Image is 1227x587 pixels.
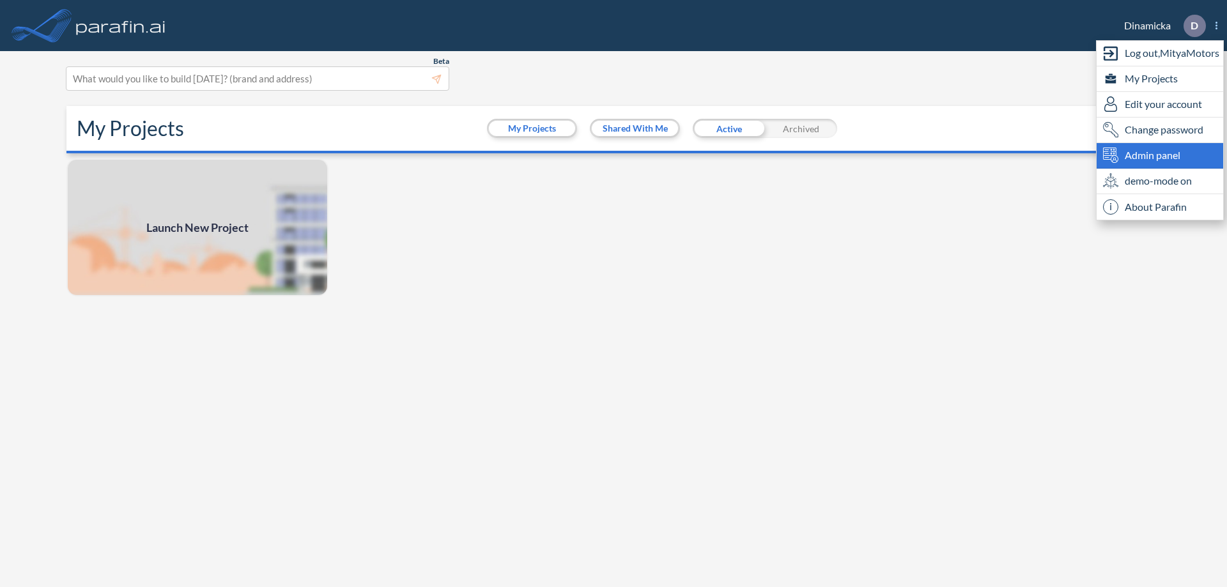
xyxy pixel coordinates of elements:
span: Launch New Project [146,219,249,236]
span: Admin panel [1125,148,1180,163]
div: About Parafin [1097,194,1223,220]
span: My Projects [1125,71,1178,86]
div: Log out [1097,41,1223,66]
div: My Projects [1097,66,1223,92]
span: Edit your account [1125,96,1202,112]
span: demo-mode on [1125,173,1192,188]
img: logo [73,13,168,38]
span: Log out, MityaMotors [1125,45,1219,61]
div: demo-mode on [1097,169,1223,194]
p: D [1191,20,1198,31]
span: Change password [1125,122,1203,137]
div: Edit user [1097,92,1223,118]
span: i [1103,199,1118,215]
button: My Projects [489,121,575,136]
img: add [66,158,328,296]
div: Archived [765,119,837,138]
span: About Parafin [1125,199,1187,215]
button: Shared With Me [592,121,678,136]
a: Launch New Project [66,158,328,296]
div: Dinamicka [1105,15,1217,37]
h2: My Projects [77,116,184,141]
div: Change password [1097,118,1223,143]
div: Admin panel [1097,143,1223,169]
div: Active [693,119,765,138]
span: Beta [433,56,449,66]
